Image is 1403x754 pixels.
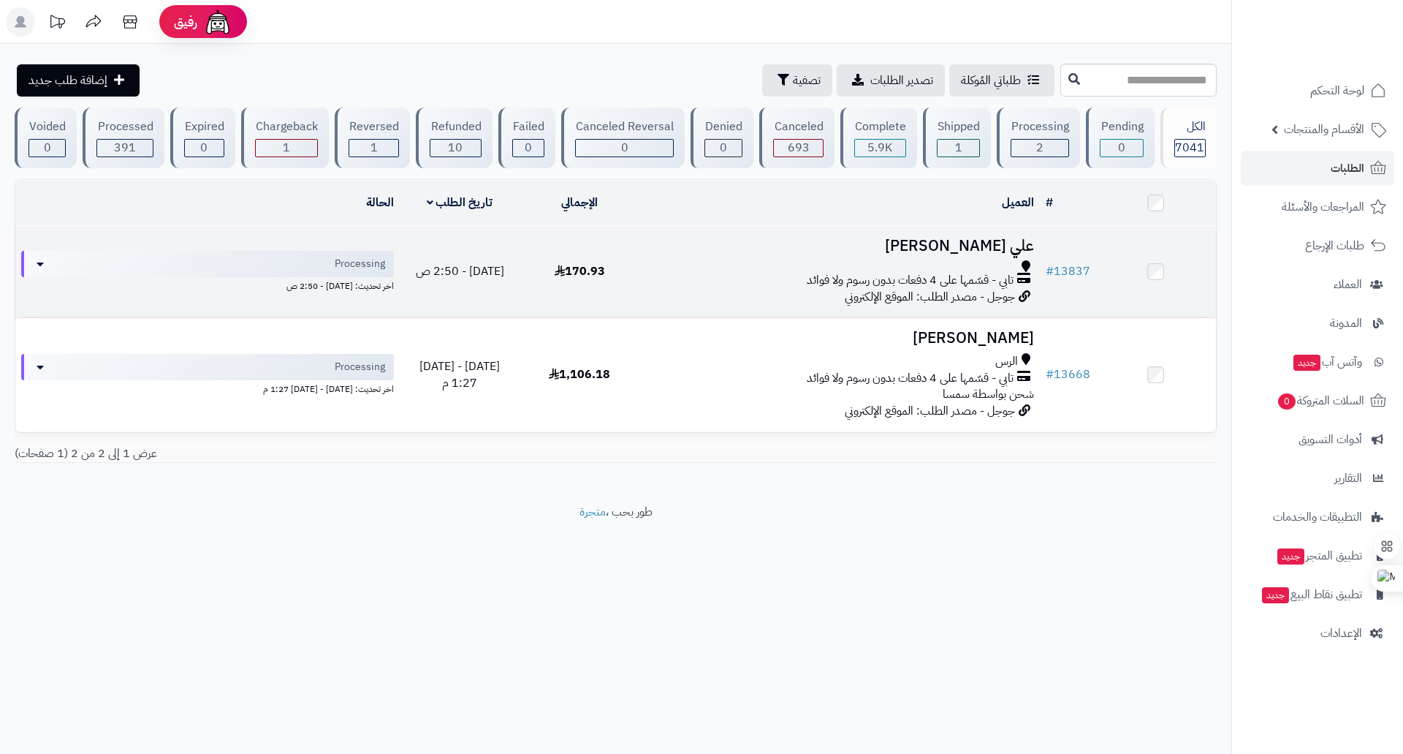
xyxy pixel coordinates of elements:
h3: علي [PERSON_NAME] [646,238,1034,255]
span: # [1046,263,1054,280]
span: جديد [1293,355,1320,371]
a: تطبيق نقاط البيعجديد [1241,577,1394,612]
a: تحديثات المنصة [39,7,75,40]
span: 5.9K [867,139,892,157]
span: Processing [335,257,385,271]
span: التقارير [1334,468,1362,489]
a: Canceled Reversal 0 [558,108,688,168]
span: 10 [448,139,463,157]
a: وآتس آبجديد [1241,344,1394,380]
a: طلبات الإرجاع [1241,228,1394,263]
a: Voided 0 [12,108,80,168]
span: 1,106.18 [549,366,610,383]
span: 1 [955,139,962,157]
div: Expired [184,118,224,135]
span: جديد [1277,548,1304,565]
a: أدوات التسويق [1241,422,1394,457]
span: تصدير الطلبات [870,72,933,89]
a: تطبيق المتجرجديد [1241,538,1394,573]
div: 1 [938,140,979,157]
span: 1 [283,139,290,157]
span: 693 [788,139,810,157]
span: المراجعات والأسئلة [1282,197,1364,217]
div: الكل [1174,118,1206,135]
span: العملاء [1334,274,1362,295]
a: الحالة [366,194,394,211]
span: جديد [1262,587,1289,603]
a: تاريخ الطلب [427,194,493,211]
div: Shipped [937,118,980,135]
span: المدونة [1330,313,1362,333]
div: 5942 [855,140,905,157]
div: 2 [1011,140,1068,157]
div: 0 [1100,140,1142,157]
div: 0 [576,140,673,157]
span: Processing [335,360,385,374]
div: 0 [29,140,65,157]
a: الإعدادات [1241,616,1394,651]
div: Denied [704,118,742,135]
div: 0 [185,140,224,157]
a: Failed 0 [495,108,558,168]
a: العميل [1002,194,1034,211]
span: 7041 [1175,139,1204,157]
a: #13668 [1046,366,1090,383]
span: تطبيق نقاط البيع [1261,584,1362,605]
a: Expired 0 [167,108,238,168]
span: جوجل - مصدر الطلب: الموقع الإلكتروني [845,288,1015,306]
span: 1 [370,139,378,157]
span: الإعدادات [1320,623,1362,644]
div: Pending [1100,118,1143,135]
div: 0 [705,140,742,157]
div: Failed [512,118,544,135]
span: # [1046,366,1054,383]
span: 391 [114,139,136,157]
span: إضافة طلب جديد [28,72,107,89]
span: وآتس آب [1292,352,1362,372]
a: لوحة التحكم [1241,73,1394,108]
span: 0 [1118,139,1125,157]
span: جوجل - مصدر الطلب: الموقع الإلكتروني [845,402,1015,420]
div: اخر تحديث: [DATE] - 2:50 ص [21,277,394,293]
a: Denied 0 [688,108,756,168]
span: تصفية [793,72,821,89]
a: # [1046,194,1053,211]
span: 0 [44,139,51,157]
div: اخر تحديث: [DATE] - [DATE] 1:27 م [21,380,394,396]
a: الكل7041 [1157,108,1220,168]
a: متجرة [579,503,606,521]
a: العملاء [1241,267,1394,302]
span: 0 [621,139,628,157]
button: تصفية [762,64,832,97]
a: Processing 2 [994,108,1083,168]
a: الطلبات [1241,151,1394,186]
div: Processed [96,118,153,135]
span: 170.93 [555,263,605,280]
a: طلباتي المُوكلة [949,64,1054,97]
div: Canceled [773,118,823,135]
a: السلات المتروكة0 [1241,383,1394,418]
span: 0 [200,139,208,157]
span: 0 [525,139,532,157]
span: تابي - قسّمها على 4 دفعات بدون رسوم ولا فوائد [807,272,1014,289]
span: شحن بواسطة سمسا [943,385,1034,403]
span: تابي - قسّمها على 4 دفعات بدون رسوم ولا فوائد [807,370,1014,387]
div: Reversed [349,118,399,135]
span: أدوات التسويق [1299,429,1362,450]
img: ai-face.png [203,7,232,37]
span: السلات المتروكة [1277,391,1364,411]
a: Reversed 1 [332,108,413,168]
span: تطبيق المتجر [1276,546,1362,566]
div: 10 [430,140,480,157]
img: logo-2.png [1304,21,1389,52]
span: 0 [720,139,727,157]
div: Chargeback [255,118,318,135]
a: Chargeback 1 [238,108,332,168]
span: رفيق [174,13,197,31]
h3: [PERSON_NAME] [646,330,1034,347]
a: الإجمالي [561,194,598,211]
div: 693 [774,140,822,157]
a: التطبيقات والخدمات [1241,499,1394,535]
span: طلباتي المُوكلة [961,72,1021,89]
span: 2 [1036,139,1043,157]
